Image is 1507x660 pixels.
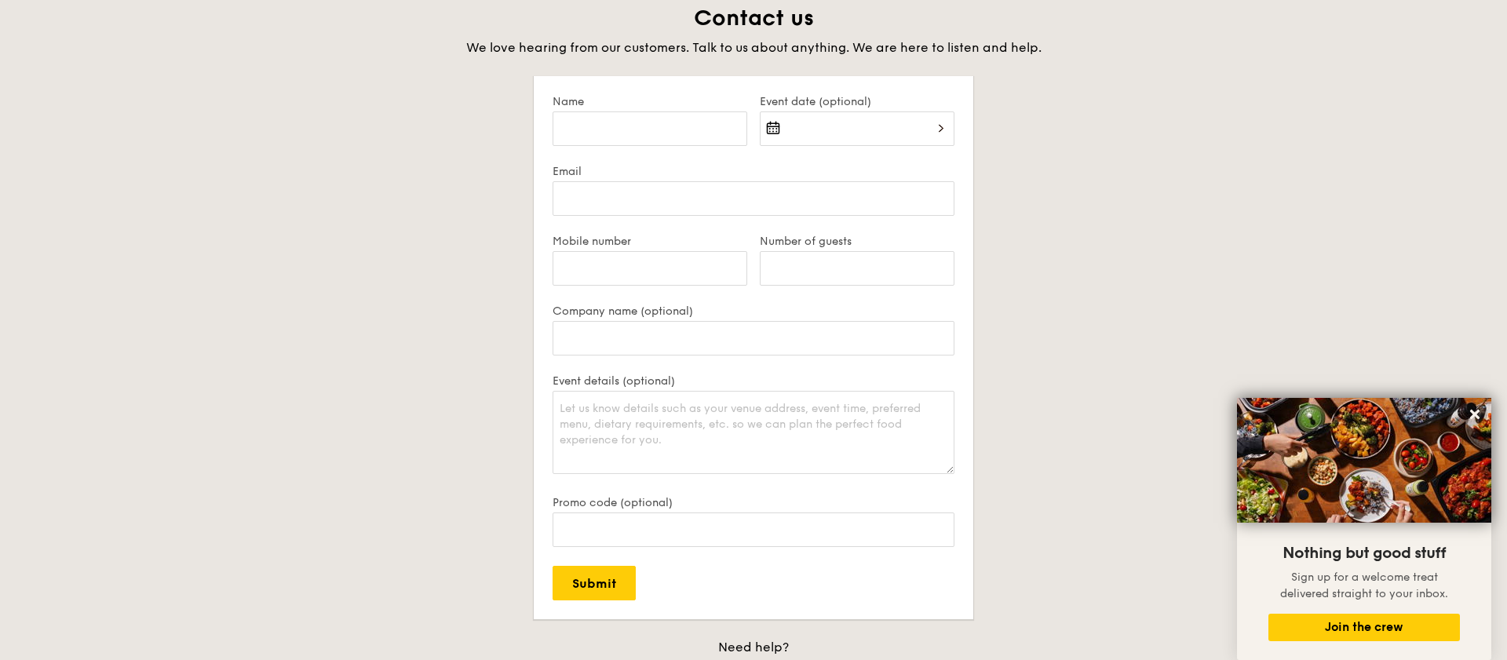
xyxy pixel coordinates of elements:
[553,566,636,600] input: Submit
[553,235,747,248] label: Mobile number
[553,496,954,509] label: Promo code (optional)
[553,391,954,474] textarea: Let us know details such as your venue address, event time, preferred menu, dietary requirements,...
[694,5,814,31] span: Contact us
[553,165,954,178] label: Email
[553,95,747,108] label: Name
[760,95,954,108] label: Event date (optional)
[1280,571,1448,600] span: Sign up for a welcome treat delivered straight to your inbox.
[1237,398,1491,523] img: DSC07876-Edit02-Large.jpeg
[1283,544,1446,563] span: Nothing but good stuff
[466,40,1042,55] span: We love hearing from our customers. Talk to us about anything. We are here to listen and help.
[1462,402,1487,427] button: Close
[553,374,954,388] label: Event details (optional)
[553,304,954,318] label: Company name (optional)
[1268,614,1460,641] button: Join the crew
[760,235,954,248] label: Number of guests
